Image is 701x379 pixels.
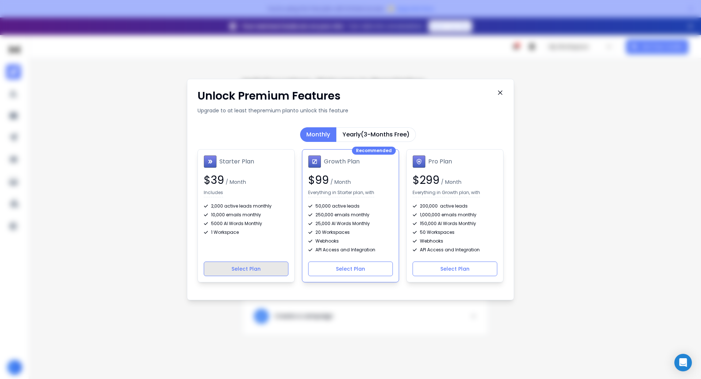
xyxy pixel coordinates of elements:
p: Upgrade to at least the premium plan to unlock this feature [198,107,497,114]
div: Webhooks [308,238,393,244]
p: Includes [204,190,223,197]
h1: Unlock Premium Features [198,89,497,103]
img: Growth Plan icon [308,155,321,168]
span: / Month [329,178,351,186]
button: Yearly(3-Months Free) [336,127,416,142]
button: Select Plan [204,262,288,276]
div: 2,000 active leads monthly [204,203,288,209]
div: 1 Workspace [204,229,288,235]
div: 5000 AI Words Monthly [204,221,288,227]
img: Pro Plan icon [413,155,425,168]
div: API Access and Integration [413,247,497,253]
div: 250,000 emails monthly [308,212,393,218]
span: / Month [440,178,461,186]
span: $ 39 [204,172,224,188]
span: $ 299 [413,172,440,188]
img: Starter Plan icon [204,155,217,168]
div: Recommended [352,147,396,155]
button: Select Plan [413,262,497,276]
div: Webhooks [413,238,497,244]
h1: Growth Plan [324,157,360,166]
span: / Month [224,178,246,186]
div: 150,000 AI Words Monthly [413,221,497,227]
span: $ 99 [308,172,329,188]
div: 50 Workspaces [413,229,497,235]
button: Select Plan [308,262,393,276]
div: 50,000 active leads [308,203,393,209]
p: Everything in Growth plan, with [413,190,480,197]
p: Everything in Starter plan, with [308,190,374,197]
div: 10,000 emails monthly [204,212,288,218]
div: 20 Workspaces [308,229,393,235]
div: Open Intercom Messenger [674,354,692,371]
h1: Starter Plan [219,157,254,166]
div: API Access and Integration [308,247,393,253]
div: 200,000 active leads [413,203,497,209]
div: 25,000 AI Words Monthly [308,221,393,227]
div: 1,000,000 emails monthly [413,212,497,218]
button: Monthly [300,127,336,142]
h1: Pro Plan [428,157,452,166]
